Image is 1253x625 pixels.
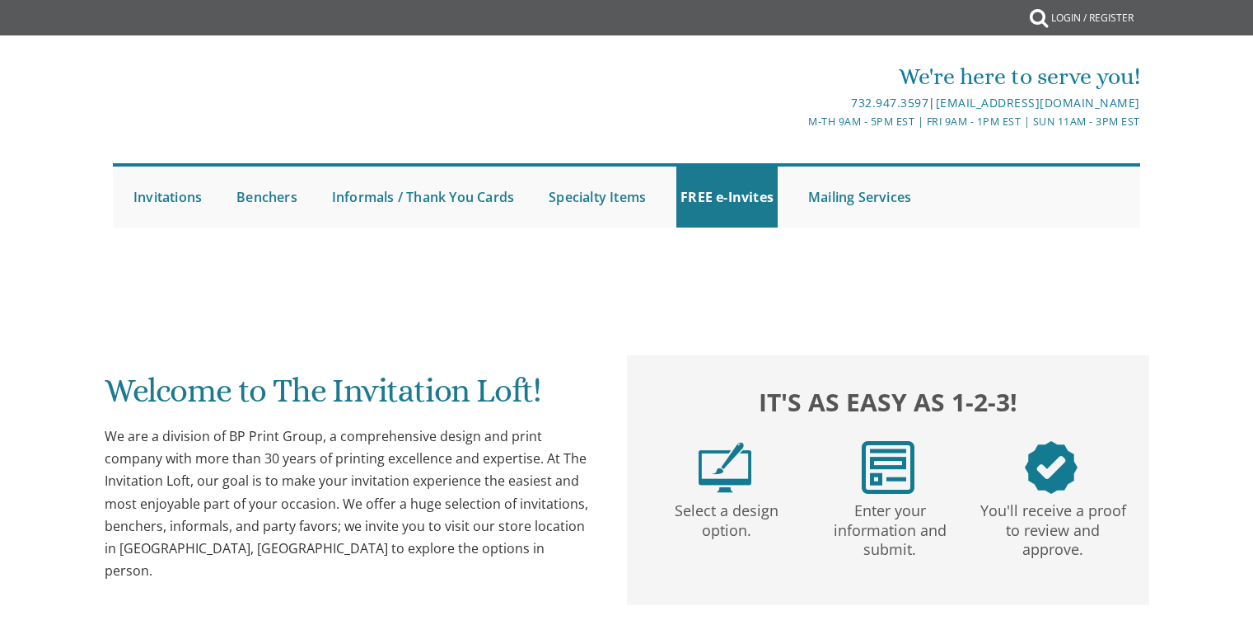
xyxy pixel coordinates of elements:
p: You'll receive a proof to review and approve. [975,494,1131,560]
p: Enter your information and submit. [811,494,968,560]
p: Select a design option. [648,494,805,541]
div: We're here to serve you! [456,60,1140,93]
img: step3.png [1025,441,1078,494]
img: step2.png [862,441,914,494]
div: | [456,93,1140,113]
h2: It's as easy as 1-2-3! [643,383,1133,421]
h1: Welcome to The Invitation Loft! [105,373,594,421]
a: Informals / Thank You Cards [328,167,518,228]
a: 732.947.3597 [851,95,928,110]
a: Specialty Items [545,167,650,228]
a: [EMAIL_ADDRESS][DOMAIN_NAME] [936,95,1140,110]
div: M-Th 9am - 5pm EST | Fri 9am - 1pm EST | Sun 11am - 3pm EST [456,113,1140,130]
div: We are a division of BP Print Group, a comprehensive design and print company with more than 30 y... [105,425,594,582]
a: Mailing Services [804,167,915,228]
a: FREE e-Invites [676,167,778,228]
a: Benchers [232,167,302,228]
img: step1.png [699,441,751,494]
a: Invitations [129,167,206,228]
